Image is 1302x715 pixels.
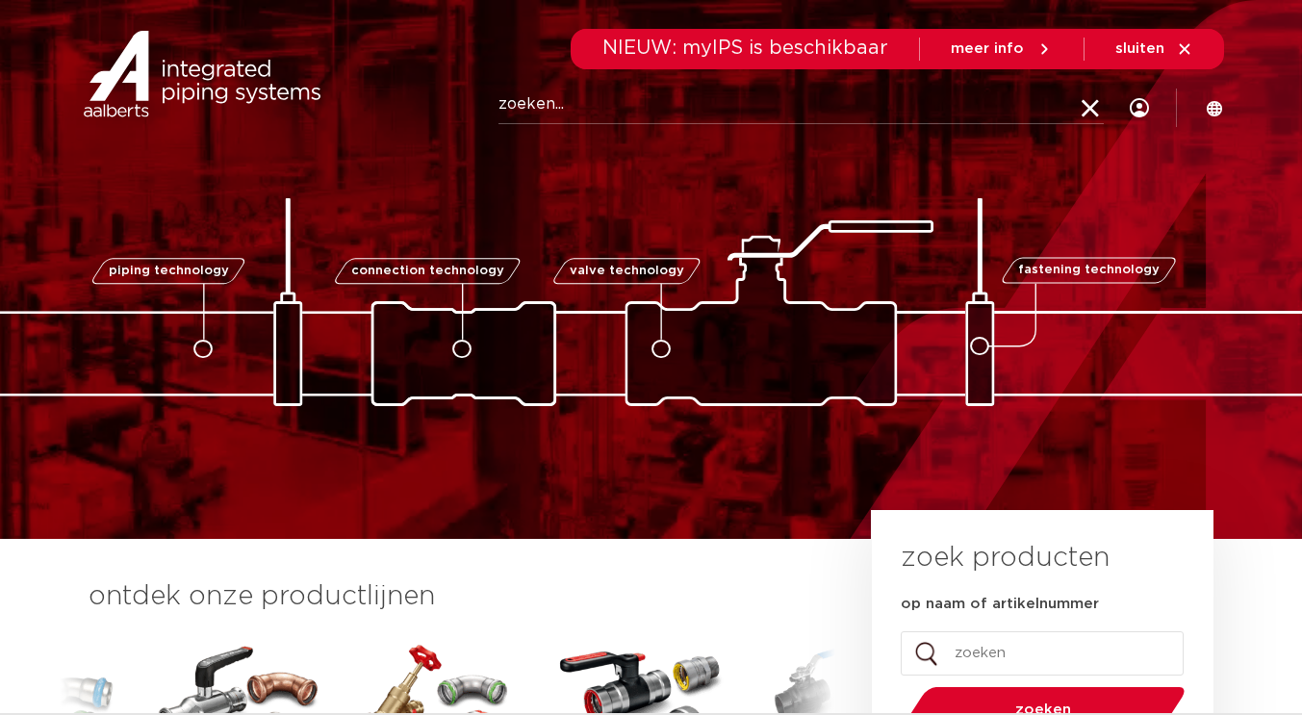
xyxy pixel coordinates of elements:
[570,265,684,277] span: valve technology
[901,595,1099,614] label: op naam of artikelnummer
[1115,40,1193,58] a: sluiten
[901,631,1184,676] input: zoeken
[350,265,503,277] span: connection technology
[951,41,1024,56] span: meer info
[89,577,806,616] h3: ontdek onze productlijnen
[109,265,229,277] span: piping technology
[951,40,1053,58] a: meer info
[498,86,1104,124] input: zoeken...
[901,539,1110,577] h3: zoek producten
[1018,265,1160,277] span: fastening technology
[602,38,888,58] span: NIEUW: myIPS is beschikbaar
[1115,41,1164,56] span: sluiten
